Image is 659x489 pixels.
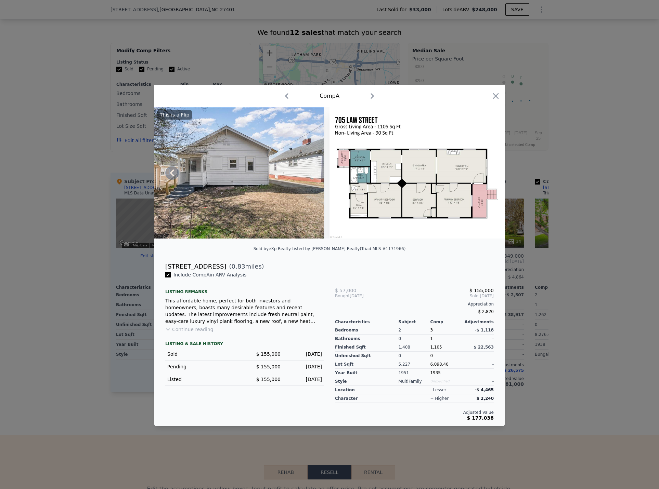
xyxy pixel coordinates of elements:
span: Include Comp A in ARV Analysis [171,272,249,277]
div: 1,408 [399,343,430,352]
div: character [335,394,399,403]
span: $ 155,000 [256,364,281,369]
span: $ 177,038 [467,415,494,421]
span: Sold [DATE] [388,293,494,299]
div: 2 [399,326,430,335]
span: -$ 1,118 [475,328,494,332]
div: Bathrooms [335,335,399,343]
div: [DATE] [286,351,322,357]
div: 1951 [399,369,430,377]
span: $ 57,000 [335,288,356,293]
div: Pending [167,363,239,370]
span: $ 155,000 [469,288,494,293]
div: Listed [167,376,239,383]
div: Adjusted Value [335,410,494,415]
span: $ 155,000 [256,377,281,382]
span: Bought [335,293,350,299]
span: 1,105 [430,345,442,350]
div: location [335,386,399,394]
div: - [462,335,494,343]
span: 3 [430,328,433,332]
span: $ 22,563 [474,345,494,350]
div: - [462,369,494,377]
span: -$ 4,465 [475,388,494,392]
span: ( miles) [226,262,264,271]
div: [DATE] [286,376,322,383]
div: Lot Sqft [335,360,399,369]
div: This affordable home, perfect for both investors and homeowners, boasts many desirable features a... [165,297,324,325]
span: $ 2,820 [478,309,494,314]
div: Sold by eXp Realty . [254,246,292,251]
button: Continue reading [165,326,214,333]
div: LISTING & SALE HISTORY [165,341,324,348]
span: $ 2,240 [477,396,494,401]
div: Unfinished Sqft [335,352,399,360]
div: - [462,360,494,369]
div: [DATE] [335,293,388,299]
div: [STREET_ADDRESS] [165,262,226,271]
div: Appreciation [335,301,494,307]
div: 1 [430,335,462,343]
div: Finished Sqft [335,343,399,352]
div: Subject [399,319,430,325]
div: Sold [167,351,239,357]
div: [DATE] [286,363,322,370]
div: Comp [430,319,462,325]
div: This is a Flip [157,110,192,120]
div: - [462,352,494,360]
img: Property Img [127,107,324,239]
div: 5,227 [399,360,430,369]
span: $ 155,000 [256,351,281,357]
div: Comp A [320,92,339,100]
div: - lesser [430,387,446,393]
span: 0 [430,353,433,358]
div: 0 [399,335,430,343]
div: 0 [399,352,430,360]
div: + higher [430,396,449,401]
div: MultiFamily [399,377,430,386]
div: - [462,377,494,386]
div: Unspecified [430,377,462,386]
div: Bedrooms [335,326,399,335]
span: 6,098.40 [430,362,448,367]
div: 1935 [430,369,462,377]
div: Listing remarks [165,284,324,295]
img: Property Img [329,107,505,239]
div: Adjustments [462,319,494,325]
div: Listed by [PERSON_NAME] Realty (Triad MLS #1171966) [292,246,405,251]
div: Characteristics [335,319,399,325]
div: Year Built [335,369,399,377]
div: Style [335,377,399,386]
span: 0.83 [232,263,245,270]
